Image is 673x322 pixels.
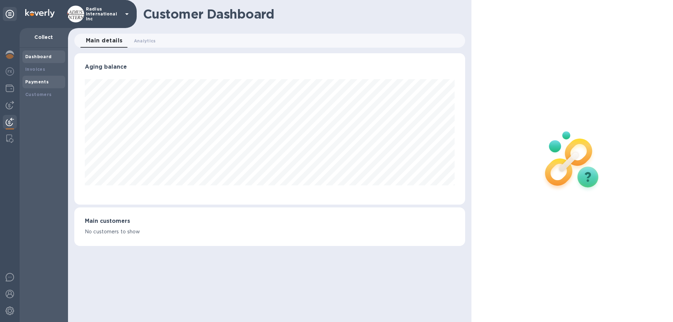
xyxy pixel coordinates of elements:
h3: Main customers [85,218,455,225]
b: Invoices [25,67,45,72]
span: Main details [86,36,123,46]
img: Wallets [6,84,14,93]
p: No customers to show [85,228,455,235]
span: Analytics [134,37,156,44]
p: Radius International Inc [86,7,121,21]
b: Dashboard [25,54,52,59]
h1: Customer Dashboard [143,7,460,21]
b: Customers [25,92,52,97]
img: Foreign exchange [6,67,14,76]
div: Unpin categories [3,7,17,21]
p: Collect [25,34,62,41]
b: Payments [25,79,49,84]
h3: Aging balance [85,64,455,70]
img: Logo [25,9,55,18]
